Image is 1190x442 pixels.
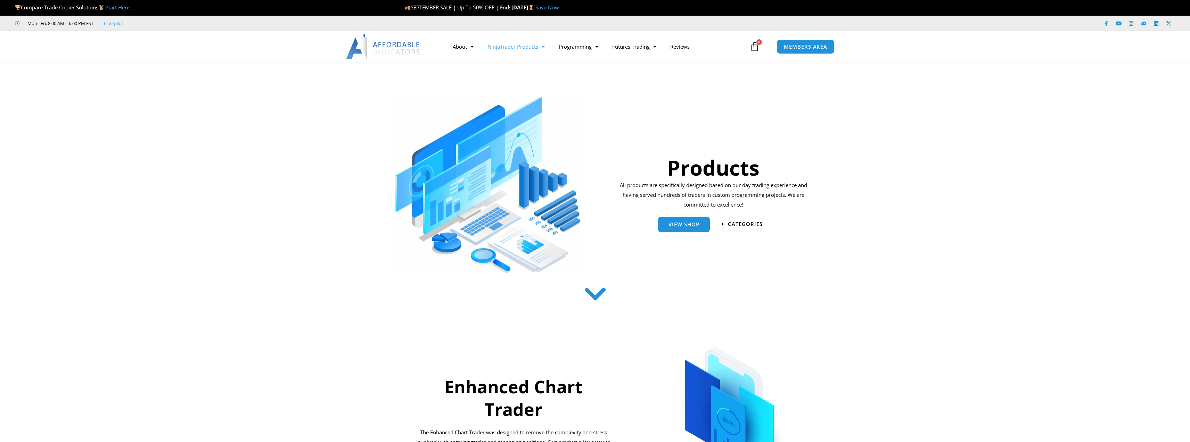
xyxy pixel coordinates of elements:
[446,39,481,55] a: About
[777,40,835,54] a: MEMBERS AREA
[481,39,552,55] a: NinjaTrader Products
[528,5,534,10] img: ⌛
[617,153,810,182] h1: Products
[446,39,748,55] nav: Menu
[15,5,20,10] img: 🏆
[405,4,511,11] span: SEPTEMBER SALE | Up To 50% OFF | Ends
[668,222,699,227] span: View Shop
[756,39,762,45] span: 0
[511,4,535,11] strong: [DATE]
[739,37,770,57] a: 0
[617,180,810,210] p: All products are specifically designed based on our day trading experience and having served hund...
[346,34,421,59] img: LogoAI | Affordable Indicators – NinjaTrader
[99,5,104,10] img: 🥇
[784,44,827,49] span: MEMBERS AREA
[728,222,763,227] span: categories
[722,222,763,227] a: categories
[658,217,710,232] a: View Shop
[395,97,580,273] img: ProductsSection scaled | Affordable Indicators – NinjaTrader
[535,4,559,11] a: Save Now
[605,39,663,55] a: Futures Trading
[415,376,612,421] h2: Enhanced Chart Trader
[26,19,93,27] span: Mon - Fri: 8:00 AM – 6:00 PM EST
[552,39,605,55] a: Programming
[15,4,130,11] span: Compare Trade Copier Solutions
[405,5,410,10] img: 🍂
[663,39,697,55] a: Reviews
[103,19,123,27] a: Trustpilot
[106,4,130,11] a: Start Here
